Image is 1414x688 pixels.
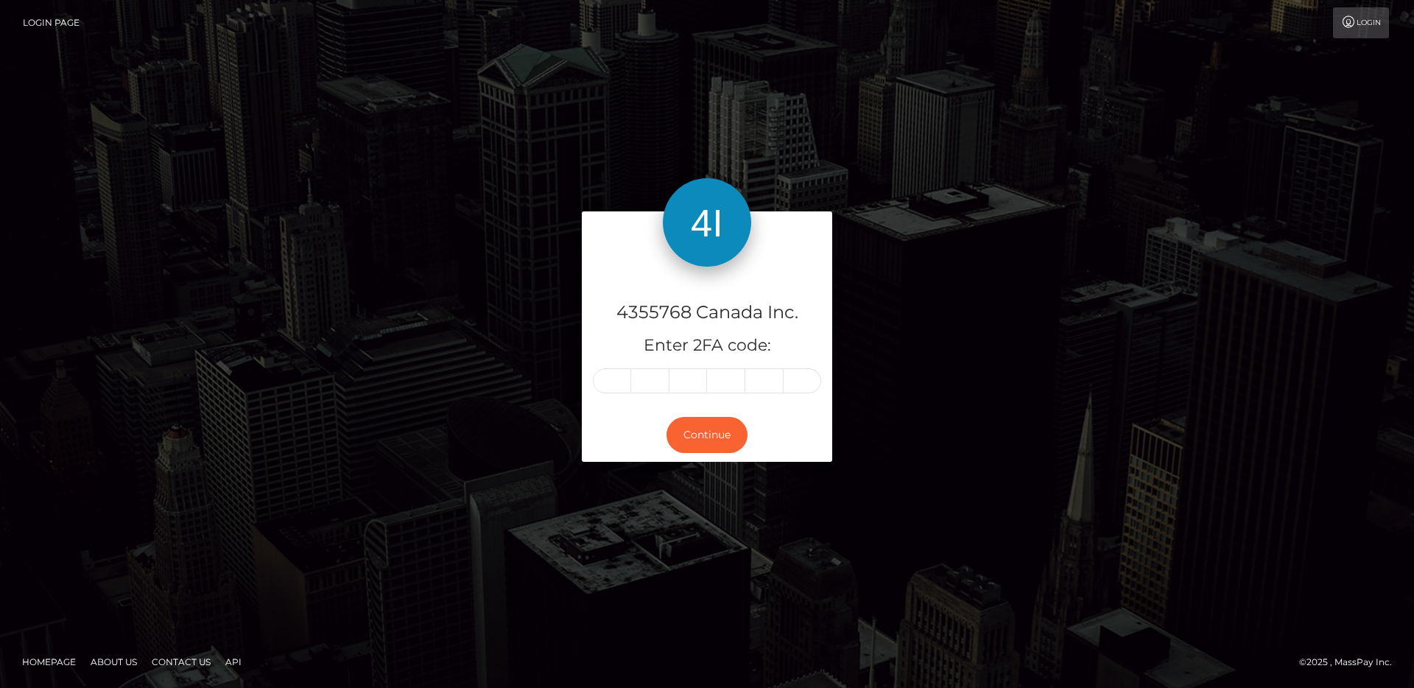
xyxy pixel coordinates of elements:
[593,300,821,326] h4: 4355768 Canada Inc.
[219,650,247,673] a: API
[663,178,751,267] img: 4355768 Canada Inc.
[666,417,748,453] button: Continue
[146,650,217,673] a: Contact Us
[16,650,82,673] a: Homepage
[1333,7,1389,38] a: Login
[1299,654,1403,670] div: © 2025 , MassPay Inc.
[593,334,821,357] h5: Enter 2FA code:
[23,7,80,38] a: Login Page
[85,650,143,673] a: About Us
